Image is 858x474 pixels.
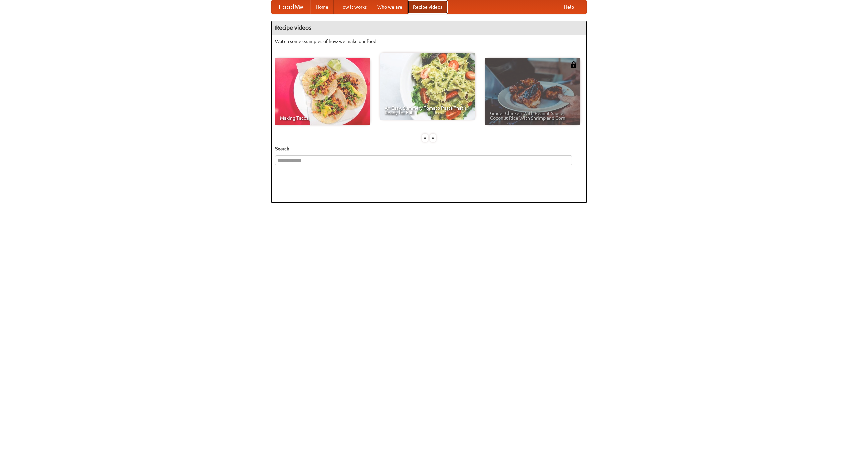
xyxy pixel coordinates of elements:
p: Watch some examples of how we make our food! [275,38,583,45]
a: Home [310,0,334,14]
a: How it works [334,0,372,14]
a: Who we are [372,0,408,14]
img: 483408.png [570,61,577,68]
span: An Easy, Summery Tomato Pasta That's Ready for Fall [385,106,471,115]
h4: Recipe videos [272,21,586,35]
a: An Easy, Summery Tomato Pasta That's Ready for Fall [380,53,475,120]
div: » [430,134,436,142]
a: Help [559,0,579,14]
div: « [422,134,428,142]
span: Making Tacos [280,116,366,120]
a: FoodMe [272,0,310,14]
a: Making Tacos [275,58,370,125]
a: Recipe videos [408,0,448,14]
h5: Search [275,145,583,152]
